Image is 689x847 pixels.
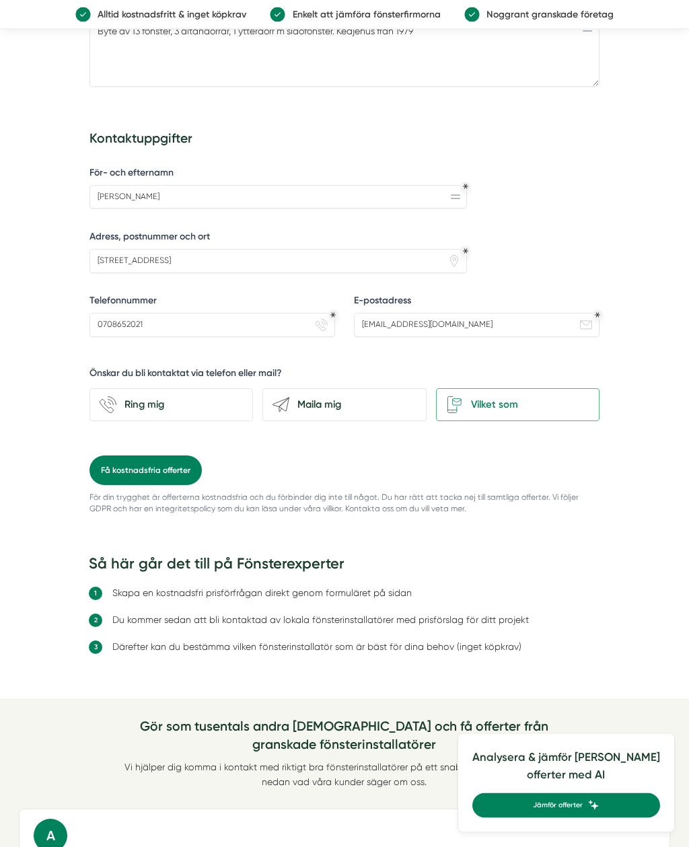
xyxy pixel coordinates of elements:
label: E-postadress [354,295,600,311]
p: Noggrant granskade företag [480,7,614,22]
button: Få kostnadsfria offerter [89,456,202,486]
li: Därefter kan du bestämma vilken fönsterinstallatör som är bäst för dina behov (inget köpkrav) [112,640,600,655]
label: Adress, postnummer och ort [89,231,467,248]
a: Jämför offerter [472,793,660,818]
div: Obligatoriskt [330,313,336,318]
p: Enkelt att jämföra fönsterfirmorna [285,7,441,22]
div: Obligatoriskt [595,313,600,318]
h3: Gör som tusentals andra [DEMOGRAPHIC_DATA] och få offerter från granskade fönsterinstallatörer [117,718,572,760]
label: Telefonnummer [89,295,335,311]
div: Vi hjälper dig komma i kontakt med riktigt bra fönsterinstallatörer på ett snabbt och smidigt sät... [117,760,572,790]
h4: Analysera & jämför [PERSON_NAME] offerter med AI [472,748,660,793]
h3: Kontaktuppgifter [89,125,600,155]
h5: Önskar du bli kontaktat via telefon eller mail? [89,367,282,384]
div: Obligatoriskt [463,249,468,254]
li: Skapa en kostnadsfri prisförfrågan direkt genom formuläret på sidan [112,586,600,601]
li: Du kommer sedan att bli kontaktad av lokala fönsterinstallatörer med prisförslag för ditt projekt [112,613,600,628]
h2: Så här går det till på Fönsterexperter [89,554,600,583]
p: För din trygghet är offerterna kostnadsfria och du förbinder dig inte till något. Du har rätt att... [89,492,600,515]
label: För- och efternamn [89,167,467,184]
div: Obligatoriskt [463,184,468,190]
p: Alltid kostnadsfritt & inget köpkrav [91,7,247,22]
span: Jämför offerter [533,800,583,811]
